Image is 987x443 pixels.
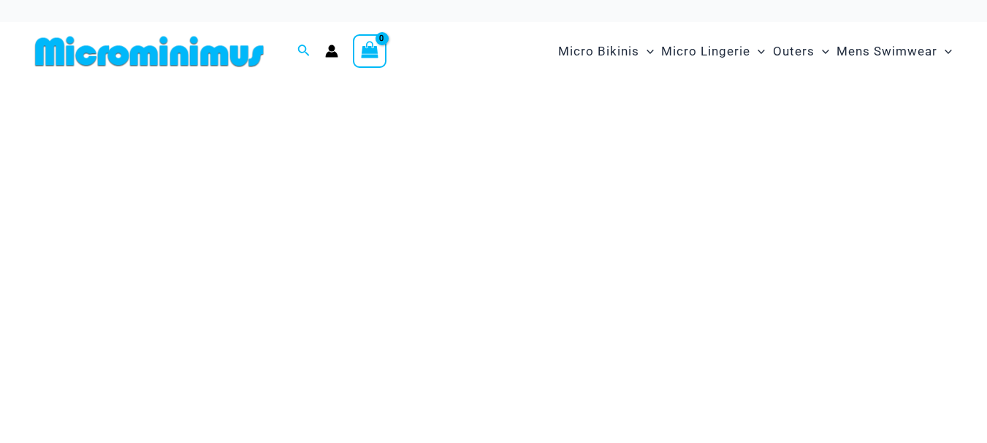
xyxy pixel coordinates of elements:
[658,29,769,74] a: Micro LingerieMenu ToggleMenu Toggle
[773,33,815,70] span: Outers
[558,33,639,70] span: Micro Bikinis
[297,42,310,61] a: Search icon link
[833,29,956,74] a: Mens SwimwearMenu ToggleMenu Toggle
[769,29,833,74] a: OutersMenu ToggleMenu Toggle
[815,33,829,70] span: Menu Toggle
[639,33,654,70] span: Menu Toggle
[661,33,750,70] span: Micro Lingerie
[555,29,658,74] a: Micro BikinisMenu ToggleMenu Toggle
[353,34,386,68] a: View Shopping Cart, empty
[750,33,765,70] span: Menu Toggle
[837,33,937,70] span: Mens Swimwear
[937,33,952,70] span: Menu Toggle
[552,27,958,76] nav: Site Navigation
[29,35,270,68] img: MM SHOP LOGO FLAT
[325,45,338,58] a: Account icon link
